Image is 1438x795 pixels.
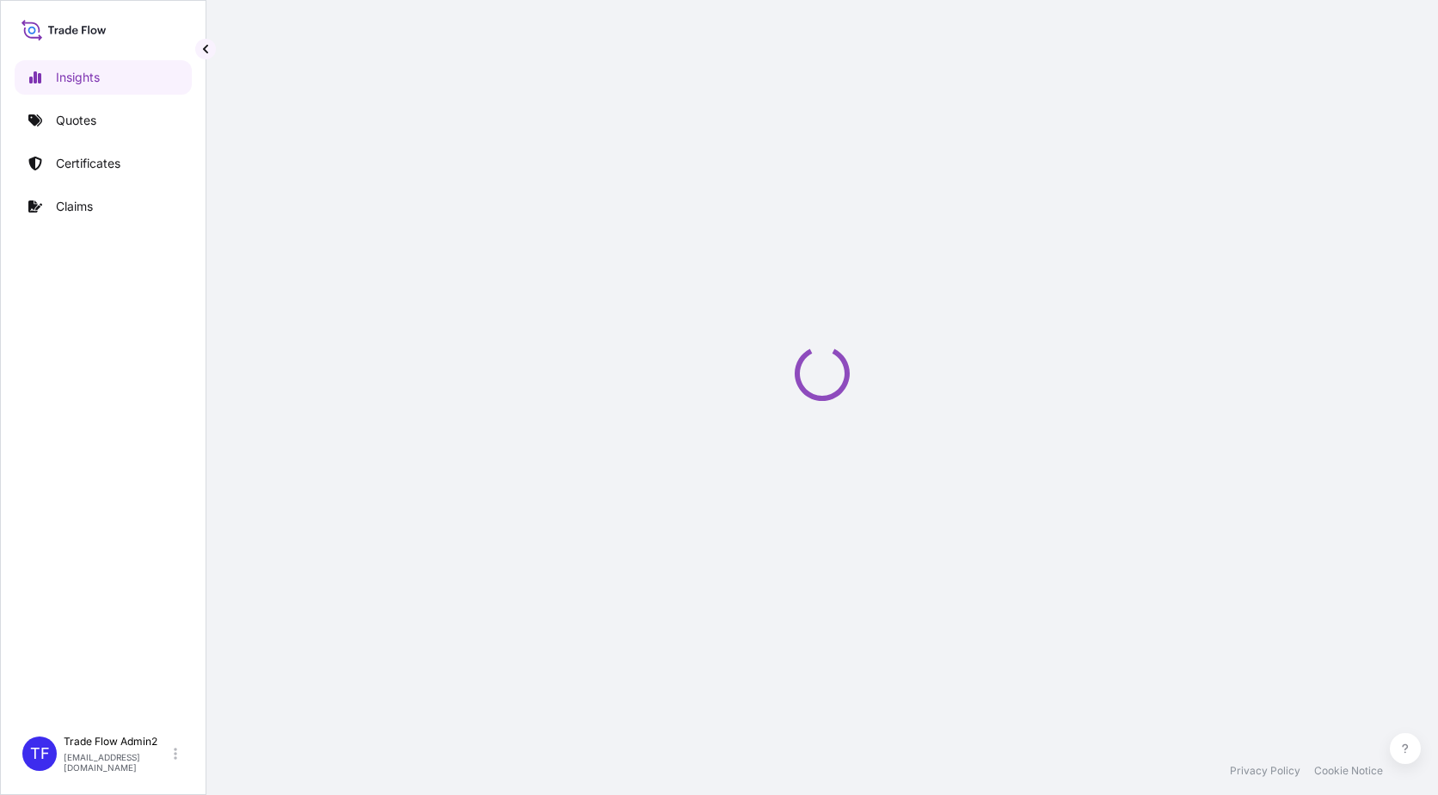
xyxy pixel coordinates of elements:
a: Privacy Policy [1230,764,1300,778]
a: Cookie Notice [1314,764,1383,778]
a: Claims [15,189,192,224]
a: Quotes [15,103,192,138]
p: Quotes [56,112,96,129]
p: Trade Flow Admin2 [64,735,170,749]
p: [EMAIL_ADDRESS][DOMAIN_NAME] [64,752,170,773]
a: Certificates [15,146,192,181]
a: Insights [15,60,192,95]
p: Certificates [56,155,120,172]
span: TF [30,745,50,762]
p: Claims [56,198,93,215]
p: Insights [56,69,100,86]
